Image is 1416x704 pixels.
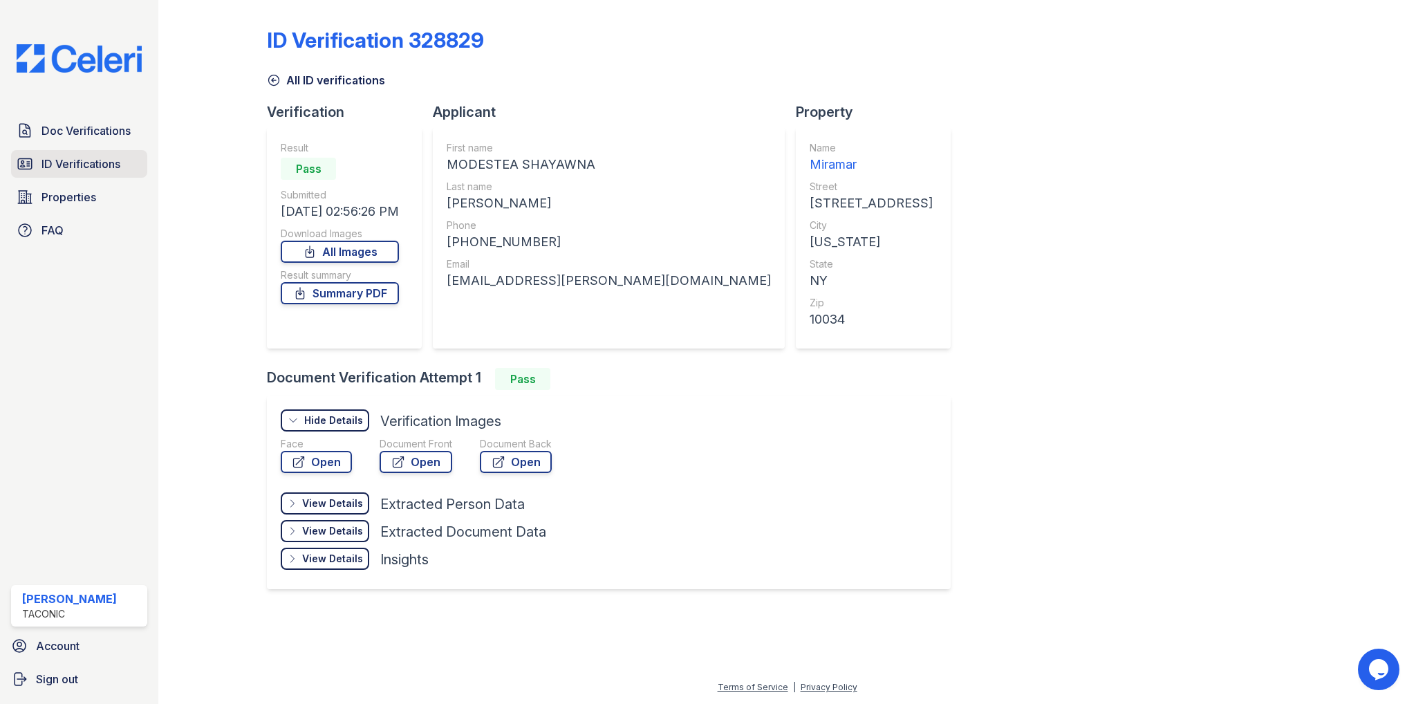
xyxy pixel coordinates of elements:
div: View Details [302,497,363,510]
a: Summary PDF [281,282,399,304]
div: [STREET_ADDRESS] [810,194,933,213]
div: Submitted [281,188,399,202]
div: View Details [302,524,363,538]
div: City [810,219,933,232]
span: Account [36,638,80,654]
div: Pass [281,158,336,180]
a: FAQ [11,216,147,244]
div: [PHONE_NUMBER] [447,232,771,252]
a: Account [6,632,153,660]
div: Extracted Person Data [380,494,525,514]
a: Properties [11,183,147,211]
div: 10034 [810,310,933,329]
span: Sign out [36,671,78,687]
span: ID Verifications [41,156,120,172]
div: Taconic [22,607,117,621]
a: Privacy Policy [801,682,857,692]
a: Open [281,451,352,473]
div: Zip [810,296,933,310]
div: First name [447,141,771,155]
div: Property [796,102,962,122]
span: FAQ [41,222,64,239]
a: Name Miramar [810,141,933,174]
div: State [810,257,933,271]
a: Open [480,451,552,473]
div: Verification Images [380,411,501,431]
div: Insights [380,550,429,569]
div: Miramar [810,155,933,174]
div: Verification [267,102,433,122]
div: | [793,682,796,692]
div: Applicant [433,102,796,122]
span: Doc Verifications [41,122,131,139]
a: Doc Verifications [11,117,147,145]
a: Open [380,451,452,473]
a: Terms of Service [718,682,788,692]
a: All ID verifications [267,72,385,89]
div: NY [810,271,933,290]
div: MODESTEA SHAYAWNA [447,155,771,174]
div: Document Back [480,437,552,451]
div: Hide Details [304,414,363,427]
div: [EMAIL_ADDRESS][PERSON_NAME][DOMAIN_NAME] [447,271,771,290]
div: Download Images [281,227,399,241]
div: Pass [495,368,550,390]
div: [DATE] 02:56:26 PM [281,202,399,221]
div: Phone [447,219,771,232]
div: Street [810,180,933,194]
a: ID Verifications [11,150,147,178]
div: Result summary [281,268,399,282]
iframe: chat widget [1358,649,1402,690]
div: Face [281,437,352,451]
div: Name [810,141,933,155]
div: Email [447,257,771,271]
div: [PERSON_NAME] [447,194,771,213]
div: View Details [302,552,363,566]
div: ID Verification 328829 [267,28,484,53]
div: Last name [447,180,771,194]
a: Sign out [6,665,153,693]
div: Extracted Document Data [380,522,546,541]
img: CE_Logo_Blue-a8612792a0a2168367f1c8372b55b34899dd931a85d93a1a3d3e32e68fde9ad4.png [6,44,153,73]
span: Properties [41,189,96,205]
div: Result [281,141,399,155]
div: Document Front [380,437,452,451]
div: Document Verification Attempt 1 [267,368,962,390]
div: [US_STATE] [810,232,933,252]
div: [PERSON_NAME] [22,591,117,607]
a: All Images [281,241,399,263]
